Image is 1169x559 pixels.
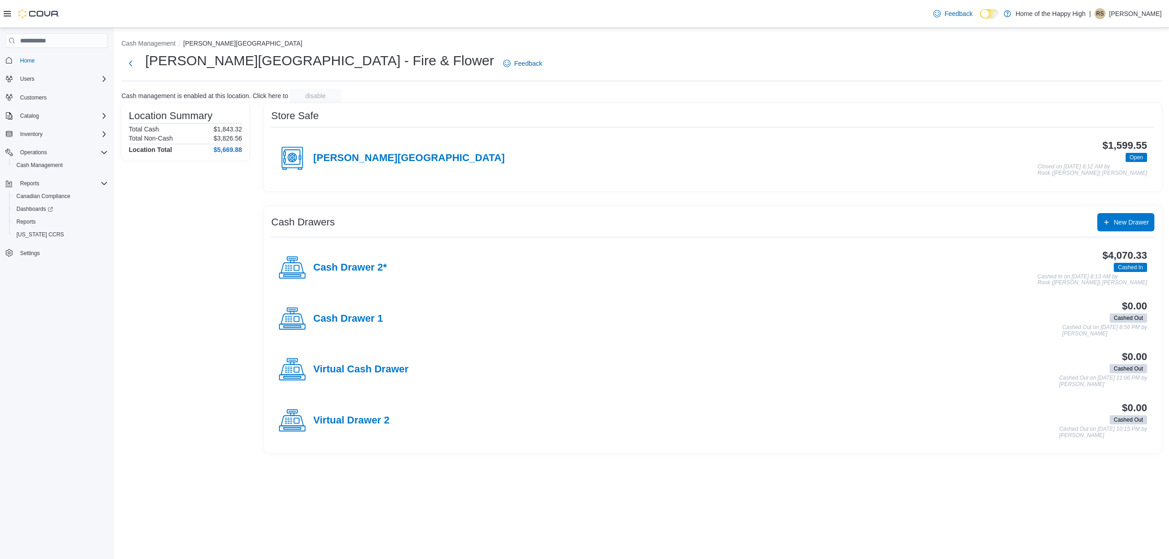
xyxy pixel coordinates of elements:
input: Dark Mode [980,9,999,19]
h3: $0.00 [1122,351,1147,362]
span: Users [20,75,34,83]
span: RS [1096,8,1104,19]
span: Cash Management [16,162,63,169]
span: Operations [20,149,47,156]
p: $1,843.32 [214,125,242,133]
p: $3,826.56 [214,135,242,142]
button: Canadian Compliance [9,190,111,203]
button: Cash Management [121,40,175,47]
h3: Cash Drawers [271,217,335,228]
span: Cashed Out [1114,314,1143,322]
a: Settings [16,248,43,259]
span: Cashed In [1114,263,1147,272]
span: Customers [16,92,108,103]
span: Settings [20,250,40,257]
h4: Cash Drawer 1 [313,313,383,325]
button: disable [290,89,341,103]
span: Inventory [20,131,42,138]
span: Cashed In [1118,263,1143,272]
button: Cash Management [9,159,111,172]
h3: $4,070.33 [1102,250,1147,261]
span: Reports [16,218,36,225]
span: Reports [16,178,108,189]
h4: Virtual Cash Drawer [313,364,409,376]
div: Rachel Snelgrove [1095,8,1106,19]
button: Catalog [2,110,111,122]
span: Settings [16,247,108,259]
p: [PERSON_NAME] [1109,8,1162,19]
span: Reports [13,216,108,227]
h6: Total Cash [129,125,159,133]
button: Next [121,54,140,73]
button: [PERSON_NAME][GEOGRAPHIC_DATA] [183,40,302,47]
span: disable [305,91,326,100]
button: Home [2,53,111,67]
span: Cashed Out [1110,313,1147,323]
h4: Cash Drawer 2* [313,262,387,274]
nav: An example of EuiBreadcrumbs [121,39,1162,50]
h3: Store Safe [271,110,319,121]
p: Closed on [DATE] 8:12 AM by Rook ([PERSON_NAME]) [PERSON_NAME] [1037,164,1147,176]
a: Cash Management [13,160,66,171]
span: Cashed Out [1110,415,1147,424]
a: Dashboards [13,204,57,214]
a: Canadian Compliance [13,191,74,202]
button: [US_STATE] CCRS [9,228,111,241]
h1: [PERSON_NAME][GEOGRAPHIC_DATA] - Fire & Flower [145,52,494,70]
span: Canadian Compliance [13,191,108,202]
span: Inventory [16,129,108,140]
span: Cashed Out [1110,364,1147,373]
span: Catalog [20,112,39,120]
span: Customers [20,94,47,101]
p: Cashed In on [DATE] 8:13 AM by Rook ([PERSON_NAME]) [PERSON_NAME] [1037,274,1147,286]
span: Open [1130,153,1143,162]
span: Catalog [16,110,108,121]
button: Operations [2,146,111,159]
button: Customers [2,91,111,104]
span: New Drawer [1114,218,1149,227]
p: Cash management is enabled at this location. Click here to [121,92,288,99]
span: Feedback [514,59,542,68]
h3: $1,599.55 [1102,140,1147,151]
button: Reports [2,177,111,190]
p: | [1089,8,1091,19]
button: Reports [9,215,111,228]
button: Operations [16,147,51,158]
h4: Virtual Drawer 2 [313,415,390,427]
h3: $0.00 [1122,402,1147,413]
span: Canadian Compliance [16,193,70,200]
a: Reports [13,216,39,227]
p: Cashed Out on [DATE] 8:56 PM by [PERSON_NAME] [1062,324,1147,337]
button: Inventory [2,128,111,141]
span: Operations [16,147,108,158]
button: Inventory [16,129,46,140]
span: Dashboards [16,205,53,213]
h4: [PERSON_NAME][GEOGRAPHIC_DATA] [313,152,505,164]
a: Home [16,55,38,66]
a: Feedback [930,5,976,23]
a: [US_STATE] CCRS [13,229,68,240]
button: Users [2,73,111,85]
p: Home of the Happy High [1016,8,1085,19]
span: Open [1126,153,1147,162]
span: Home [16,54,108,66]
p: Cashed Out on [DATE] 11:06 PM by [PERSON_NAME] [1059,375,1147,387]
h3: Location Summary [129,110,212,121]
button: New Drawer [1097,213,1154,231]
span: Feedback [944,9,972,18]
button: Users [16,73,38,84]
h3: $0.00 [1122,301,1147,312]
button: Reports [16,178,43,189]
h6: Total Non-Cash [129,135,173,142]
button: Settings [2,246,111,260]
h4: $5,669.88 [214,146,242,153]
h4: Location Total [129,146,172,153]
span: Reports [20,180,39,187]
span: Cashed Out [1114,416,1143,424]
img: Cova [18,9,59,18]
span: Washington CCRS [13,229,108,240]
span: Cashed Out [1114,365,1143,373]
span: [US_STATE] CCRS [16,231,64,238]
span: Users [16,73,108,84]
